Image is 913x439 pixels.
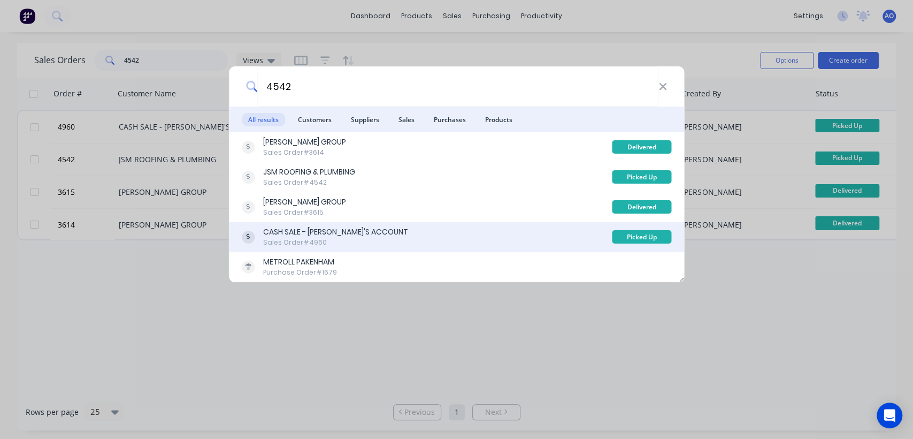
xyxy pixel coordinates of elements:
[263,137,346,148] div: [PERSON_NAME] GROUP
[263,166,355,178] div: JSM ROOFING & PLUMBING
[263,178,355,187] div: Sales Order #4542
[612,140,671,154] div: Delivered
[242,113,285,126] span: All results
[344,113,386,126] span: Suppliers
[612,200,671,214] div: Delivered
[291,113,338,126] span: Customers
[479,113,519,126] span: Products
[392,113,421,126] span: Sales
[612,260,671,274] div: Billed
[612,230,671,244] div: Picked Up
[263,226,408,238] div: CASH SALE - [PERSON_NAME]'S ACCOUNT
[263,238,408,247] div: Sales Order #4960
[427,113,472,126] span: Purchases
[263,208,346,217] div: Sales Order #3615
[257,66,658,107] input: Start typing a customer or supplier name to create a new order...
[263,148,346,157] div: Sales Order #3614
[877,403,902,428] div: Open Intercom Messenger
[263,268,337,277] div: Purchase Order #1679
[263,196,346,208] div: [PERSON_NAME] GROUP
[612,170,671,184] div: Picked Up
[263,256,337,268] div: METROLL PAKENHAM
